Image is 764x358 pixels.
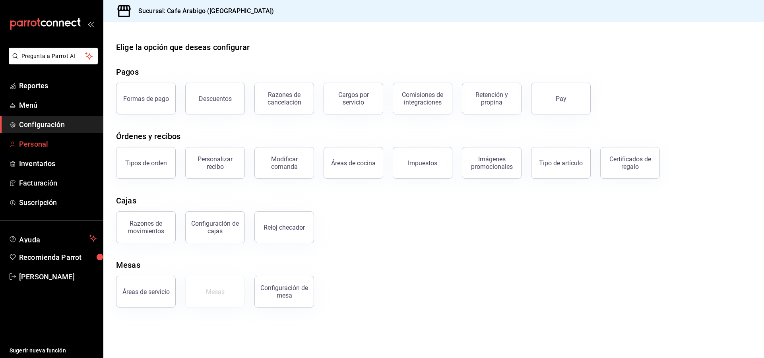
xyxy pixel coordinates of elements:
[462,83,522,114] button: Retención y propina
[199,95,232,103] div: Descuentos
[121,220,171,235] div: Razones de movimientos
[122,288,170,296] div: Áreas de servicio
[19,234,86,243] span: Ayuda
[408,159,437,167] div: Impuestos
[123,95,169,103] div: Formas de pago
[6,58,98,66] a: Pregunta a Parrot AI
[185,211,245,243] button: Configuración de cajas
[19,100,97,110] span: Menú
[190,220,240,235] div: Configuración de cajas
[467,91,516,106] div: Retención y propina
[600,147,660,179] button: Certificados de regalo
[116,66,139,78] div: Pagos
[264,224,305,231] div: Reloj checador
[19,139,97,149] span: Personal
[324,83,383,114] button: Cargos por servicio
[116,41,250,53] div: Elige la opción que deseas configurar
[116,211,176,243] button: Razones de movimientos
[260,284,309,299] div: Configuración de mesa
[556,95,566,103] div: Pay
[19,119,97,130] span: Configuración
[19,252,97,263] span: Recomienda Parrot
[254,147,314,179] button: Modificar comanda
[185,83,245,114] button: Descuentos
[185,276,245,308] button: Mesas
[9,48,98,64] button: Pregunta a Parrot AI
[329,91,378,106] div: Cargos por servicio
[254,211,314,243] button: Reloj checador
[605,155,655,170] div: Certificados de regalo
[531,147,591,179] button: Tipo de artículo
[87,21,94,27] button: open_drawer_menu
[331,159,376,167] div: Áreas de cocina
[125,159,167,167] div: Tipos de orden
[393,147,452,179] button: Impuestos
[531,83,591,114] button: Pay
[539,159,583,167] div: Tipo de artículo
[116,83,176,114] button: Formas de pago
[19,178,97,188] span: Facturación
[132,6,274,16] h3: Sucursal: Cafe Arabigo ([GEOGRAPHIC_DATA])
[116,276,176,308] button: Áreas de servicio
[254,83,314,114] button: Razones de cancelación
[19,158,97,169] span: Inventarios
[467,155,516,170] div: Imágenes promocionales
[19,271,97,282] span: [PERSON_NAME]
[19,197,97,208] span: Suscripción
[393,83,452,114] button: Comisiones de integraciones
[260,91,309,106] div: Razones de cancelación
[19,80,97,91] span: Reportes
[116,147,176,179] button: Tipos de orden
[185,147,245,179] button: Personalizar recibo
[116,259,140,271] div: Mesas
[462,147,522,179] button: Imágenes promocionales
[260,155,309,170] div: Modificar comanda
[21,52,85,60] span: Pregunta a Parrot AI
[324,147,383,179] button: Áreas de cocina
[398,91,447,106] div: Comisiones de integraciones
[116,195,136,207] div: Cajas
[206,288,225,296] div: Mesas
[10,346,97,355] span: Sugerir nueva función
[190,155,240,170] div: Personalizar recibo
[254,276,314,308] button: Configuración de mesa
[116,130,180,142] div: Órdenes y recibos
